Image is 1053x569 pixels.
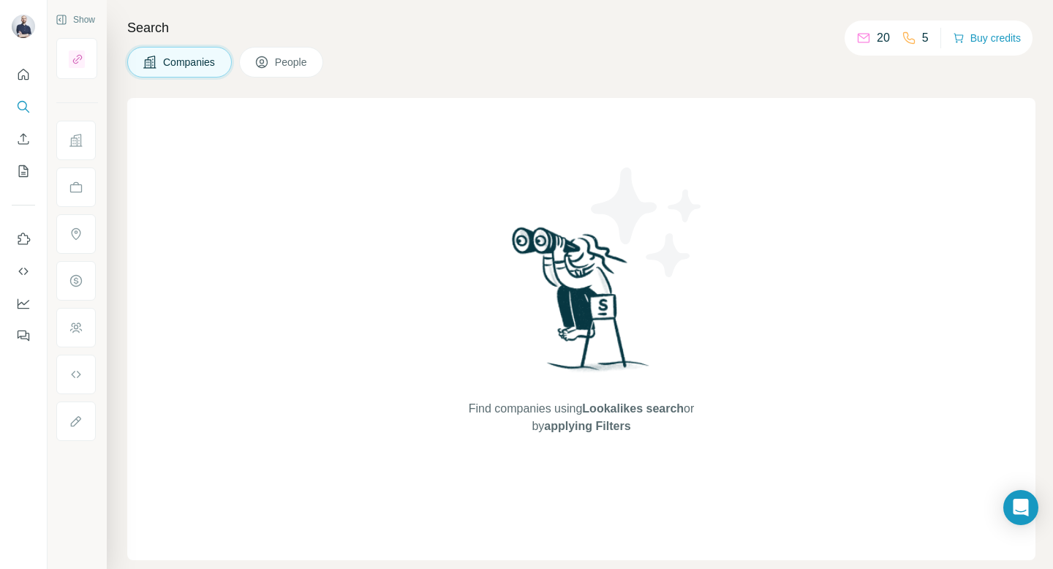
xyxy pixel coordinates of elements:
button: My lists [12,158,35,184]
button: Quick start [12,61,35,88]
button: Use Surfe API [12,258,35,284]
img: Avatar [12,15,35,38]
p: 5 [922,29,929,47]
span: Companies [163,55,216,69]
img: Surfe Illustration - Woman searching with binoculars [505,223,657,386]
img: Surfe Illustration - Stars [581,157,713,288]
button: Feedback [12,323,35,349]
p: 20 [877,29,890,47]
button: Show [45,9,105,31]
span: applying Filters [544,420,630,432]
button: Use Surfe on LinkedIn [12,226,35,252]
button: Enrich CSV [12,126,35,152]
button: Buy credits [953,28,1021,48]
button: Search [12,94,35,120]
h4: Search [127,18,1035,38]
span: People [275,55,309,69]
div: Open Intercom Messenger [1003,490,1038,525]
span: Lookalikes search [582,402,684,415]
button: Dashboard [12,290,35,317]
span: Find companies using or by [464,400,698,435]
